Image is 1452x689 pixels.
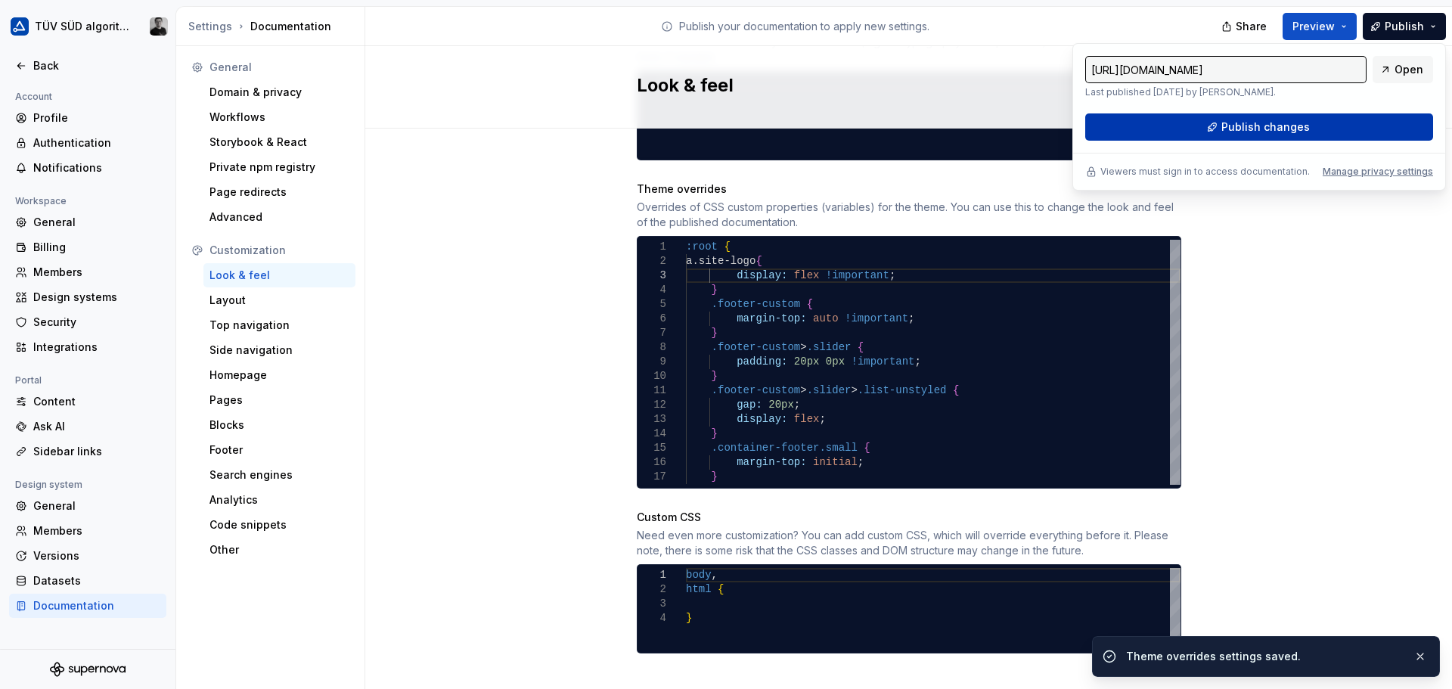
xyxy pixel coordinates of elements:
[851,355,914,368] span: !important
[638,597,666,611] div: 3
[203,413,355,437] a: Blocks
[851,384,857,396] span: >
[203,105,355,129] a: Workflows
[755,255,762,267] span: {
[638,427,666,441] div: 14
[813,312,839,324] span: auto
[711,370,717,382] span: }
[914,355,920,368] span: ;
[857,456,863,468] span: ;
[813,456,858,468] span: initial
[638,470,666,484] div: 17
[889,269,895,281] span: ;
[188,19,232,34] button: Settings
[209,368,349,383] div: Homepage
[686,255,755,267] span: a.site-logo
[637,200,1181,230] div: Overrides of CSS custom properties (variables) for the theme. You can use this to change the look...
[638,283,666,297] div: 4
[9,54,166,78] a: Back
[711,470,717,483] span: }
[711,569,717,581] span: ,
[203,538,355,562] a: Other
[203,155,355,179] a: Private npm registry
[33,394,160,409] div: Content
[9,569,166,593] a: Datasets
[33,160,160,175] div: Notifications
[711,384,800,396] span: .footer-custom
[209,442,349,458] div: Footer
[793,413,819,425] span: flex
[737,413,787,425] span: display:
[908,312,914,324] span: ;
[203,338,355,362] a: Side navigation
[800,341,806,353] span: >
[637,73,1163,98] h2: Look & feel
[638,582,666,597] div: 2
[209,492,349,507] div: Analytics
[150,17,168,36] img: Feras Ahmad
[209,517,349,532] div: Code snippets
[33,523,160,538] div: Members
[638,412,666,427] div: 13
[203,388,355,412] a: Pages
[768,399,794,411] span: 20px
[686,241,718,253] span: :root
[637,182,727,197] div: Theme overrides
[9,106,166,130] a: Profile
[33,265,160,280] div: Members
[679,19,929,34] p: Publish your documentation to apply new settings.
[209,293,349,308] div: Layout
[209,185,349,200] div: Page redirects
[737,399,762,411] span: gap:
[857,384,946,396] span: .list-unstyled
[1395,62,1423,77] span: Open
[793,399,799,411] span: ;
[793,355,819,368] span: 20px
[638,369,666,383] div: 10
[203,488,355,512] a: Analytics
[203,205,355,229] a: Advanced
[638,568,666,582] div: 1
[9,88,58,106] div: Account
[724,241,730,253] span: {
[33,240,160,255] div: Billing
[9,414,166,439] a: Ask AI
[637,510,701,525] div: Custom CSS
[9,156,166,180] a: Notifications
[1221,119,1310,135] span: Publish changes
[209,343,349,358] div: Side navigation
[203,80,355,104] a: Domain & privacy
[1236,19,1267,34] span: Share
[33,548,160,563] div: Versions
[806,298,812,310] span: {
[9,131,166,155] a: Authentication
[793,269,819,281] span: flex
[711,284,717,296] span: }
[686,612,692,624] span: }
[825,269,889,281] span: !important
[35,19,132,34] div: TÜV SÜD algorithm
[1323,166,1433,178] div: Manage privacy settings
[638,441,666,455] div: 15
[800,384,806,396] span: >
[203,513,355,537] a: Code snippets
[864,442,870,454] span: {
[638,398,666,412] div: 12
[638,455,666,470] div: 16
[737,269,787,281] span: display:
[209,268,349,283] div: Look & feel
[1214,13,1277,40] button: Share
[686,583,712,595] span: html
[209,542,349,557] div: Other
[711,327,717,339] span: }
[209,110,349,125] div: Workflows
[33,58,160,73] div: Back
[1363,13,1446,40] button: Publish
[203,363,355,387] a: Homepage
[209,318,349,333] div: Top navigation
[638,312,666,326] div: 6
[737,456,806,468] span: margin-top:
[9,476,88,494] div: Design system
[737,355,787,368] span: padding:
